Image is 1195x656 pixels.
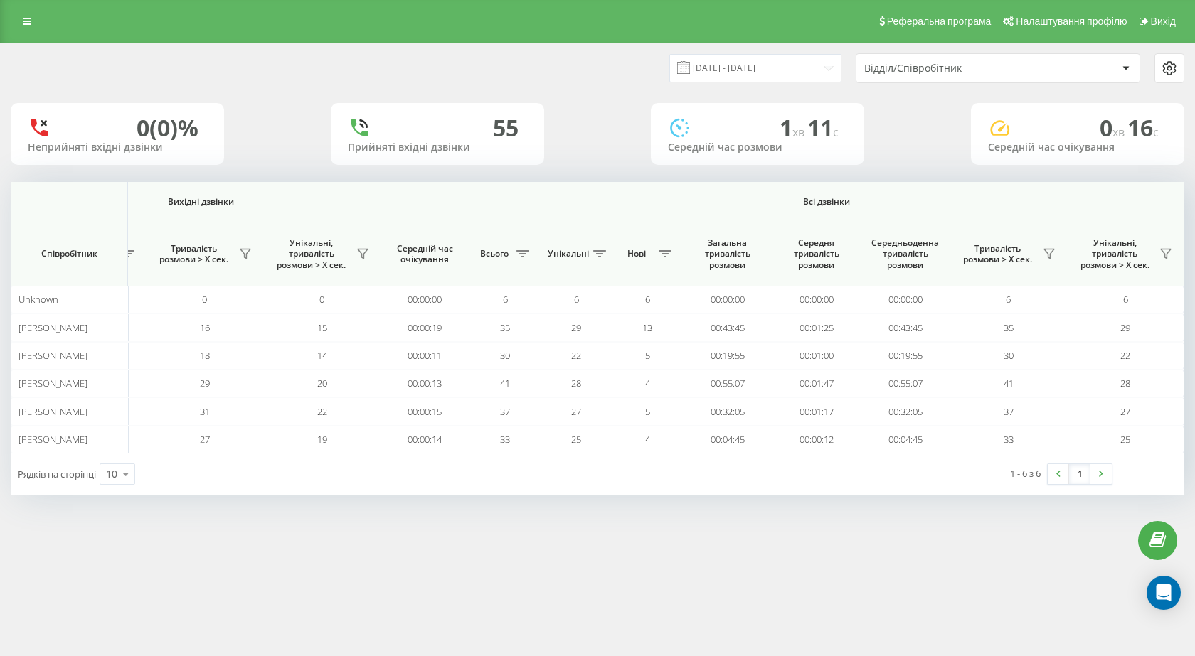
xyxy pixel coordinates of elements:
[200,405,210,418] span: 31
[317,405,327,418] span: 22
[645,293,650,306] span: 6
[319,293,324,306] span: 0
[772,286,861,313] td: 00:00:00
[694,237,761,271] span: Загальна тривалість розмови
[645,377,650,389] span: 4
[1151,16,1176,27] span: Вихід
[18,321,87,334] span: [PERSON_NAME]
[317,349,327,362] span: 14
[18,349,87,362] span: [PERSON_NAME]
[574,293,579,306] span: 6
[500,349,510,362] span: 30
[861,313,950,341] td: 00:43:45
[861,286,950,313] td: 00:00:00
[1120,377,1130,389] span: 28
[683,370,772,397] td: 00:55:07
[202,293,207,306] span: 0
[317,433,327,446] span: 19
[683,342,772,370] td: 00:19:55
[861,342,950,370] td: 00:19:55
[317,321,327,334] span: 15
[477,248,512,259] span: Всього
[503,293,508,306] span: 6
[1112,124,1127,140] span: хв
[571,377,581,389] span: 28
[683,313,772,341] td: 00:43:45
[18,377,87,389] span: [PERSON_NAME]
[381,426,469,453] td: 00:00:14
[511,196,1142,208] span: Всі дзвінки
[645,433,650,446] span: 4
[772,370,861,397] td: 00:01:47
[1120,349,1130,362] span: 22
[571,349,581,362] span: 22
[18,468,96,480] span: Рядків на сторінці
[500,433,510,446] span: 33
[864,63,1034,75] div: Відділ/Співробітник
[1004,377,1014,389] span: 41
[1004,349,1014,362] span: 30
[571,321,581,334] span: 29
[381,286,469,313] td: 00:00:00
[317,377,327,389] span: 20
[106,467,117,481] div: 10
[772,426,861,453] td: 00:00:12
[683,426,772,453] td: 00:04:45
[668,141,847,154] div: Середній час розмови
[500,321,510,334] span: 35
[1120,433,1130,446] span: 25
[1120,321,1130,334] span: 29
[1016,16,1127,27] span: Налаштування профілю
[1100,112,1127,143] span: 0
[1006,293,1011,306] span: 6
[200,349,210,362] span: 18
[807,112,839,143] span: 11
[571,433,581,446] span: 25
[683,286,772,313] td: 00:00:00
[391,243,458,265] span: Середній час очікування
[500,405,510,418] span: 37
[988,141,1167,154] div: Середній час очікування
[861,397,950,425] td: 00:32:05
[1153,124,1159,140] span: c
[137,114,198,141] div: 0 (0)%
[1010,466,1041,480] div: 1 - 6 з 6
[1069,464,1090,484] a: 1
[270,237,352,271] span: Унікальні, тривалість розмови > Х сек.
[18,405,87,418] span: [PERSON_NAME]
[645,349,650,362] span: 5
[200,377,210,389] span: 29
[381,397,469,425] td: 00:00:15
[200,433,210,446] span: 27
[619,248,654,259] span: Нові
[153,243,235,265] span: Тривалість розмови > Х сек.
[772,342,861,370] td: 00:01:00
[381,313,469,341] td: 00:00:19
[18,293,58,306] span: Unknown
[645,405,650,418] span: 5
[500,377,510,389] span: 41
[772,313,861,341] td: 00:01:25
[957,243,1039,265] span: Тривалість розмови > Х сек.
[1120,405,1130,418] span: 27
[833,124,839,140] span: c
[772,397,861,425] td: 00:01:17
[493,114,519,141] div: 55
[1004,321,1014,334] span: 35
[1004,433,1014,446] span: 33
[200,321,210,334] span: 16
[780,112,807,143] span: 1
[381,342,469,370] td: 00:00:11
[782,237,850,271] span: Середня тривалість розмови
[642,321,652,334] span: 13
[683,397,772,425] td: 00:32:05
[18,433,87,446] span: [PERSON_NAME]
[28,141,207,154] div: Неприйняті вхідні дзвінки
[571,405,581,418] span: 27
[887,16,992,27] span: Реферальна програма
[548,248,589,259] span: Унікальні
[1123,293,1128,306] span: 6
[1147,576,1181,610] div: Open Intercom Messenger
[381,370,469,397] td: 00:00:13
[871,237,939,271] span: Середньоденна тривалість розмови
